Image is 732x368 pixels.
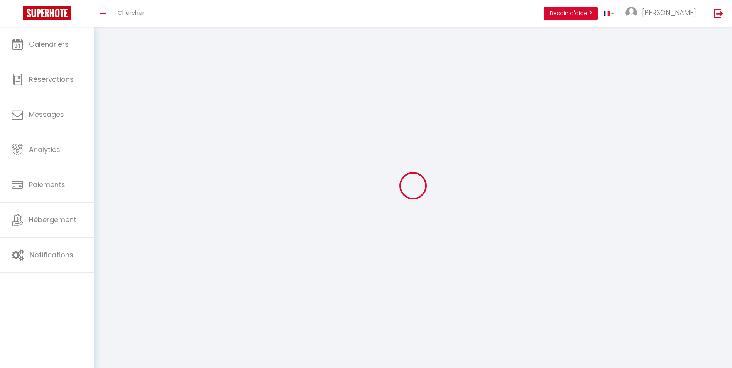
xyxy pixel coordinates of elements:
span: Hébergement [29,215,76,225]
span: Messages [29,110,64,119]
span: Analytics [29,145,60,154]
span: Calendriers [29,39,69,49]
button: Besoin d'aide ? [544,7,598,20]
img: Super Booking [23,6,71,20]
span: Notifications [30,250,73,260]
span: Paiements [29,180,65,189]
span: Chercher [118,8,144,17]
span: [PERSON_NAME] [642,8,696,17]
button: Ouvrir le widget de chat LiveChat [6,3,29,26]
img: ... [625,7,637,19]
img: logout [714,8,724,18]
span: Réservations [29,74,74,84]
